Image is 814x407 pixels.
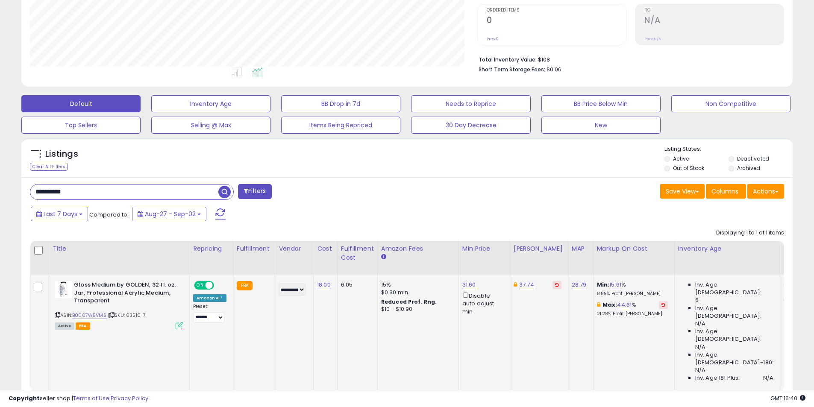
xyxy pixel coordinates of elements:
[281,117,400,134] button: Items Being Repriced
[695,320,705,328] span: N/A
[784,289,796,296] small: (0%)
[716,229,784,237] div: Displaying 1 to 1 of 1 items
[706,184,746,199] button: Columns
[238,184,271,199] button: Filters
[695,296,699,304] span: 6
[660,184,705,199] button: Save View
[514,244,564,253] div: [PERSON_NAME]
[572,244,590,253] div: MAP
[111,394,148,402] a: Privacy Policy
[602,301,617,309] b: Max:
[673,164,704,172] label: Out of Stock
[737,155,769,162] label: Deactivated
[30,163,68,171] div: Clear All Filters
[151,117,270,134] button: Selling @ Max
[53,244,186,253] div: Title
[597,311,668,317] p: 21.28% Profit [PERSON_NAME]
[541,95,661,112] button: BB Price Below Min
[73,394,109,402] a: Terms of Use
[193,244,229,253] div: Repricing
[763,374,773,382] span: N/A
[317,281,331,289] a: 18.00
[711,187,738,196] span: Columns
[381,306,452,313] div: $10 - $10.90
[55,281,183,328] div: ASIN:
[695,366,705,374] span: N/A
[381,281,452,289] div: 15%
[281,95,400,112] button: BB Drop in 7d
[381,253,386,261] small: Amazon Fees.
[411,117,530,134] button: 30 Day Decrease
[695,328,773,343] span: Inv. Age [DEMOGRAPHIC_DATA]:
[695,343,705,351] span: N/A
[193,294,226,302] div: Amazon AI *
[695,351,773,366] span: Inv. Age [DEMOGRAPHIC_DATA]-180:
[673,155,689,162] label: Active
[644,8,784,13] span: ROI
[145,210,196,218] span: Aug-27 - Sep-02
[737,164,760,172] label: Archived
[487,8,626,13] span: Ordered Items
[609,281,621,289] a: 15.61
[108,312,146,319] span: | SKU: 03510-7
[317,244,334,253] div: Cost
[597,291,668,297] p: 8.89% Profit [PERSON_NAME]
[695,281,773,296] span: Inv. Age [DEMOGRAPHIC_DATA]:
[678,244,776,253] div: Inventory Age
[479,66,545,73] b: Short Term Storage Fees:
[55,322,74,330] span: All listings currently available for purchase on Amazon
[462,281,476,289] a: 31.60
[597,244,671,253] div: Markup on Cost
[381,244,455,253] div: Amazon Fees
[21,117,141,134] button: Top Sellers
[237,281,253,290] small: FBA
[487,15,626,27] h2: 0
[644,15,784,27] h2: N/A
[195,282,206,289] span: ON
[21,95,141,112] button: Default
[664,145,793,153] p: Listing States:
[213,282,226,289] span: OFF
[9,395,148,403] div: seller snap | |
[72,312,106,319] a: B0007W5VMS
[341,281,371,289] div: 6.05
[237,244,271,253] div: Fulfillment
[541,117,661,134] button: New
[275,241,314,275] th: CSV column name: cust_attr_2_Vendor
[617,301,632,309] a: 44.61
[671,95,790,112] button: Non Competitive
[44,210,77,218] span: Last 7 Days
[279,244,310,253] div: Vendor
[151,95,270,112] button: Inventory Age
[341,244,374,262] div: Fulfillment Cost
[695,305,773,320] span: Inv. Age [DEMOGRAPHIC_DATA]:
[487,36,499,41] small: Prev: 0
[45,148,78,160] h5: Listings
[193,304,226,323] div: Preset:
[381,289,452,296] div: $0.30 min
[770,394,805,402] span: 2025-09-12 16:40 GMT
[479,54,778,64] li: $108
[89,211,129,219] span: Compared to:
[411,95,530,112] button: Needs to Reprice
[572,281,587,289] a: 28.79
[74,281,178,307] b: Gloss Medium by GOLDEN, 32 fl. oz. Jar, Professional Acrylic Medium, Transparent
[381,298,437,305] b: Reduced Prof. Rng.
[479,56,537,63] b: Total Inventory Value:
[597,281,610,289] b: Min:
[76,322,90,330] span: FBA
[462,244,506,253] div: Min Price
[462,291,503,316] div: Disable auto adjust min
[597,301,668,317] div: %
[9,394,40,402] strong: Copyright
[695,374,740,382] span: Inv. Age 181 Plus:
[593,241,674,275] th: The percentage added to the cost of goods (COGS) that forms the calculator for Min & Max prices.
[132,207,206,221] button: Aug-27 - Sep-02
[597,281,668,297] div: %
[519,281,534,289] a: 37.74
[31,207,88,221] button: Last 7 Days
[747,184,784,199] button: Actions
[55,281,72,298] img: 41ZhQhCCPvL._SL40_.jpg
[547,65,561,73] span: $0.06
[644,36,661,41] small: Prev: N/A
